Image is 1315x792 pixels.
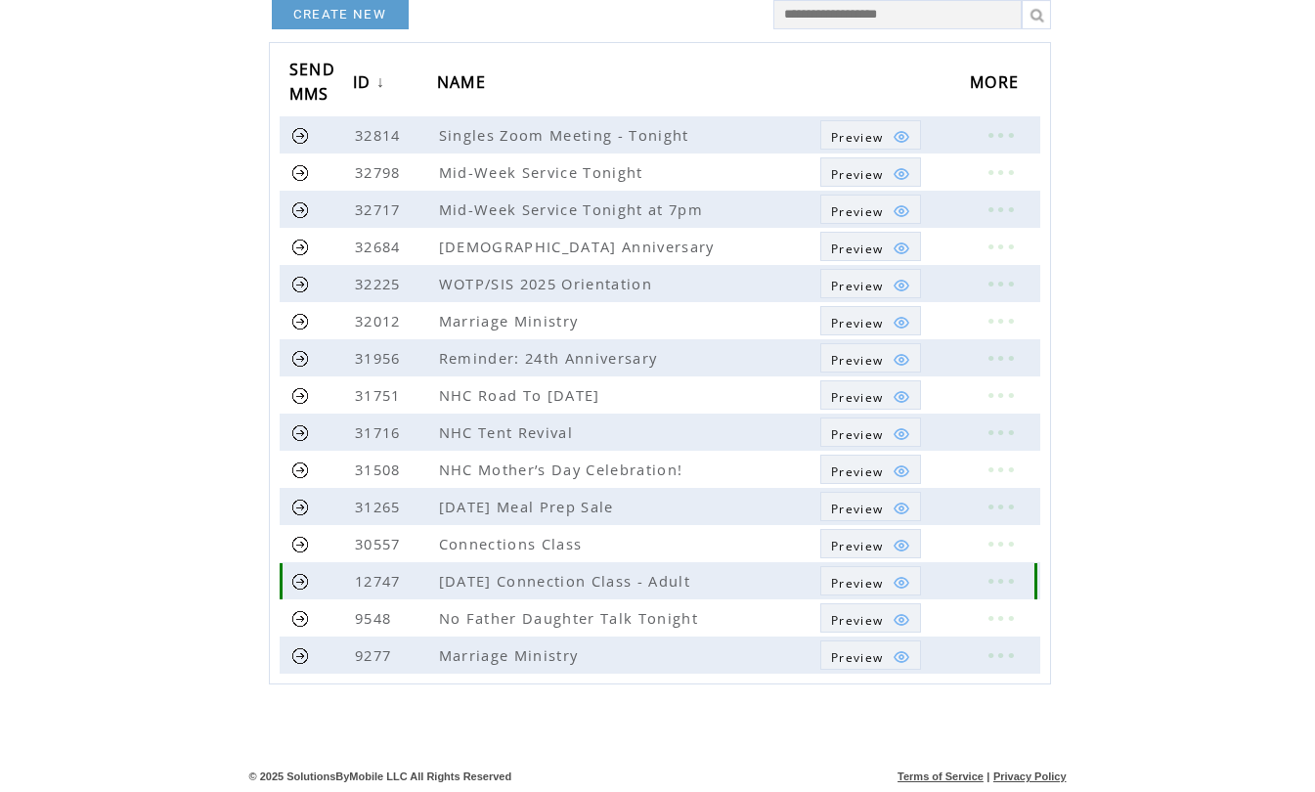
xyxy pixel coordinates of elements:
[820,269,921,298] a: Preview
[893,574,910,592] img: eye.png
[820,343,921,373] a: Preview
[820,603,921,633] a: Preview
[831,315,883,331] span: Show MMS preview
[820,157,921,187] a: Preview
[831,538,883,554] span: Show MMS preview
[439,645,584,665] span: Marriage Ministry
[437,66,491,103] span: NAME
[893,537,910,554] img: eye.png
[893,277,910,294] img: eye.png
[820,195,921,224] a: Preview
[289,54,335,114] span: SEND MMS
[831,203,883,220] span: Show MMS preview
[355,460,406,479] span: 31508
[439,348,663,368] span: Reminder: 24th Anniversary
[439,199,708,219] span: Mid-Week Service Tonight at 7pm
[820,492,921,521] a: Preview
[986,770,989,782] span: |
[831,612,883,629] span: Show MMS preview
[249,770,512,782] span: © 2025 SolutionsByMobile LLC All Rights Reserved
[893,611,910,629] img: eye.png
[893,462,910,480] img: eye.png
[355,237,406,256] span: 32684
[820,306,921,335] a: Preview
[437,66,496,102] a: NAME
[355,571,406,591] span: 12747
[355,608,396,628] span: 9548
[893,314,910,331] img: eye.png
[439,608,703,628] span: No Father Daughter Talk Tonight
[355,199,406,219] span: 32717
[820,232,921,261] a: Preview
[439,497,619,516] span: [DATE] Meal Prep Sale
[355,534,406,553] span: 30557
[355,422,406,442] span: 31716
[831,241,883,257] span: Show MMS preview
[439,385,605,405] span: NHC Road To [DATE]
[893,500,910,517] img: eye.png
[831,389,883,406] span: Show MMS preview
[820,120,921,150] a: Preview
[893,425,910,443] img: eye.png
[439,534,588,553] span: Connections Class
[355,274,406,293] span: 32225
[820,455,921,484] a: Preview
[831,278,883,294] span: Show MMS preview
[893,202,910,220] img: eye.png
[820,640,921,670] a: Preview
[831,463,883,480] span: Show MMS preview
[970,66,1024,103] span: MORE
[893,351,910,369] img: eye.png
[439,162,648,182] span: Mid-Week Service Tonight
[831,129,883,146] span: Show MMS preview
[820,380,921,410] a: Preview
[355,311,406,330] span: 32012
[439,460,688,479] span: NHC Mother’s Day Celebration!
[820,566,921,595] a: Preview
[439,125,694,145] span: Singles Zoom Meeting - Tonight
[893,240,910,257] img: eye.png
[831,649,883,666] span: Show MMS preview
[355,385,406,405] span: 31751
[831,426,883,443] span: Show MMS preview
[820,529,921,558] a: Preview
[831,575,883,592] span: Show MMS preview
[355,645,396,665] span: 9277
[893,388,910,406] img: eye.png
[355,125,406,145] span: 32814
[439,422,578,442] span: NHC Tent Revival
[831,352,883,369] span: Show MMS preview
[355,162,406,182] span: 32798
[893,128,910,146] img: eye.png
[893,165,910,183] img: eye.png
[353,66,390,102] a: ID↓
[439,274,657,293] span: WOTP/SIS 2025 Orientation
[439,237,720,256] span: [DEMOGRAPHIC_DATA] Anniversary
[439,571,695,591] span: [DATE] Connection Class - Adult
[355,497,406,516] span: 31265
[831,166,883,183] span: Show MMS preview
[831,501,883,517] span: Show MMS preview
[893,648,910,666] img: eye.png
[355,348,406,368] span: 31956
[898,770,984,782] a: Terms of Service
[353,66,376,103] span: ID
[993,770,1067,782] a: Privacy Policy
[820,418,921,447] a: Preview
[439,311,584,330] span: Marriage Ministry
